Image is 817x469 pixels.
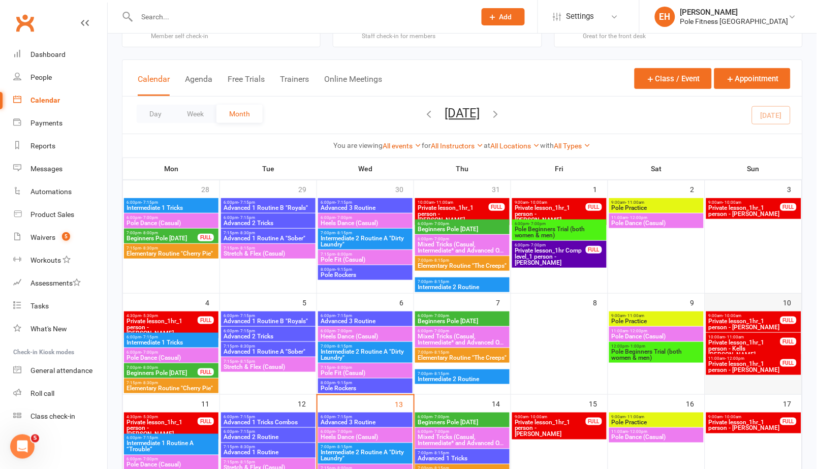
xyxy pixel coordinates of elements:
[185,74,212,96] button: Agenda
[298,395,317,412] div: 12
[30,412,75,420] div: Class check-in
[586,203,602,211] div: FULL
[335,267,352,272] span: - 9:15pm
[432,451,449,456] span: - 8:15pm
[223,430,313,434] span: 6:00pm
[141,231,158,235] span: - 8:00pm
[223,200,313,205] span: 6:00pm
[496,294,511,310] div: 7
[13,405,107,428] a: Class kiosk mode
[489,203,505,211] div: FULL
[514,415,586,419] span: 9:00am
[514,247,586,266] span: Private lesson_1hr Comp level_1 person - [PERSON_NAME]
[137,105,174,123] button: Day
[223,364,313,370] span: Stretch & Flex (Casual)
[126,215,216,220] span: 6:00pm
[198,418,214,425] div: FULL
[417,318,508,324] span: Beginners Pole [DATE]
[126,385,216,391] span: Elementary Routine "Cherry Pie"
[30,279,81,287] div: Assessments
[586,418,602,425] div: FULL
[417,284,508,290] span: Intermediate 2 Routine
[320,370,411,376] span: Pole Fit (Casual)
[126,246,216,251] span: 7:15pm
[422,141,431,149] strong: for
[432,430,449,434] span: - 7:00pm
[783,294,802,310] div: 10
[13,318,107,340] a: What's New
[417,200,489,205] span: 10:00am
[611,419,702,425] span: Pole Practice
[417,419,508,425] span: Beginners Pole [DATE]
[335,430,352,434] span: - 7:00pm
[223,246,313,251] span: 7:15pm
[320,365,411,370] span: 7:15pm
[126,220,216,226] span: Pole Dance (Casual)
[141,200,158,205] span: - 7:15pm
[529,415,548,419] span: - 10:00am
[705,158,802,179] th: Sun
[238,231,255,235] span: - 8:30pm
[13,89,107,112] a: Calendar
[30,389,54,397] div: Roll call
[611,215,702,220] span: 11:00am
[417,263,508,269] span: Elementary Routine "The Creeps"
[126,235,198,241] span: Beginners Pole [DATE]
[708,200,781,205] span: 9:00am
[320,430,411,434] span: 6:00pm
[431,142,484,150] a: All Instructors
[399,294,414,310] div: 6
[514,200,586,205] span: 9:00am
[126,370,198,376] span: Beginners Pole [DATE]
[320,445,411,450] span: 7:00pm
[655,7,675,27] div: EH
[320,385,411,391] span: Pole Rockers
[141,436,158,441] span: - 7:15pm
[626,415,645,419] span: - 11:00am
[201,180,219,197] div: 28
[30,50,66,58] div: Dashboard
[126,462,216,468] span: Pole Dance (Casual)
[414,158,511,179] th: Thu
[280,74,309,96] button: Trainers
[223,450,313,456] span: Advanced 1 Routine
[126,436,216,441] span: 6:00pm
[126,335,216,339] span: 6:00pm
[589,395,608,412] div: 15
[320,434,411,441] span: Heels Dance (Casual)
[783,395,802,412] div: 17
[335,344,352,349] span: - 8:15pm
[30,325,67,333] div: What's New
[238,246,255,251] span: - 8:15pm
[174,105,216,123] button: Week
[529,222,546,226] span: - 7:00pm
[320,205,411,211] span: Advanced 3 Routine
[417,237,508,241] span: 6:00pm
[611,329,702,333] span: 11:00am
[30,256,61,264] div: Workouts
[335,415,352,419] span: - 7:15pm
[30,302,49,310] div: Tasks
[335,365,352,370] span: - 8:00pm
[417,371,508,376] span: 7:00pm
[726,356,745,361] span: - 12:00pm
[708,339,781,358] span: Private lesson_1hr_1 person - Kells [PERSON_NAME]
[611,344,702,349] span: 12:00pm
[708,415,781,419] span: 9:00am
[126,457,216,462] span: 6:00pm
[223,318,313,324] span: Advanced 1 Routine B "Royals"
[223,251,313,257] span: Stretch & Flex (Casual)
[432,279,449,284] span: - 8:15pm
[298,180,317,197] div: 29
[126,200,216,205] span: 6:00pm
[320,272,411,278] span: Pole Rockers
[13,226,107,249] a: Waivers 5
[417,350,508,355] span: 7:00pm
[554,142,591,150] a: All Types
[134,10,468,24] input: Search...
[320,267,411,272] span: 8:00pm
[223,205,313,211] span: Advanced 1 Routine B "Royals"
[723,314,742,318] span: - 10:00am
[680,8,789,17] div: [PERSON_NAME]
[417,451,508,456] span: 7:00pm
